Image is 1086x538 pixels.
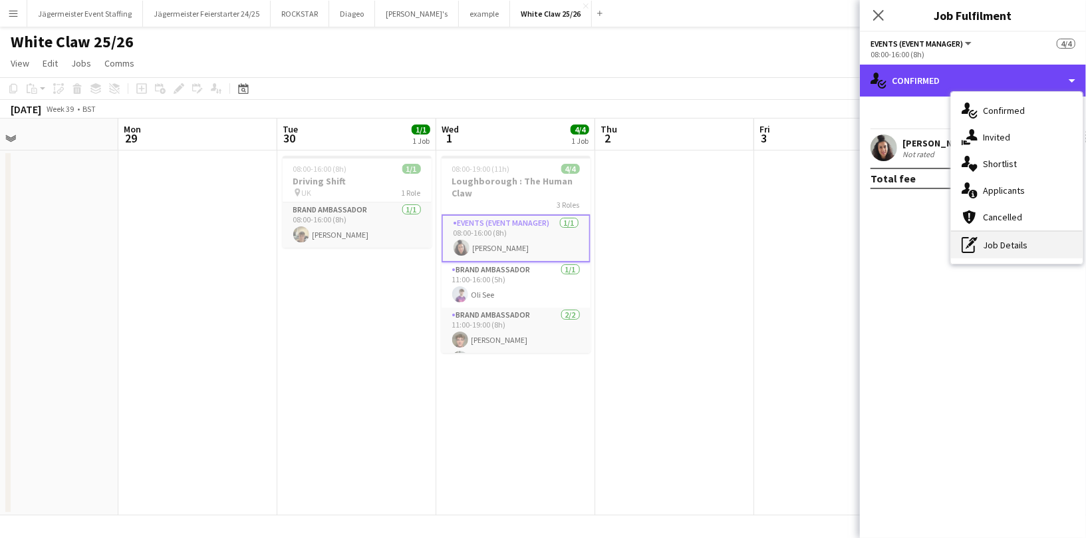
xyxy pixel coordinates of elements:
span: 1 [440,131,459,146]
span: Week 39 [44,104,77,114]
span: Confirmed [983,105,1025,117]
h3: Job Fulfilment [860,7,1086,24]
span: View [11,57,29,69]
div: Job Details [951,232,1083,258]
span: Applicants [983,184,1025,196]
h3: Loughborough : The Human Claw [442,175,591,199]
span: 1/1 [402,164,421,174]
span: Mon [124,123,141,135]
span: Comms [104,57,134,69]
span: Edit [43,57,58,69]
span: 4/4 [1057,39,1075,49]
div: Confirmed [860,65,1086,97]
span: Tue [283,123,298,135]
span: Events (Event Manager) [871,39,963,49]
span: 30 [281,131,298,146]
span: 1 Role [402,188,421,198]
div: [DATE] [11,103,41,116]
button: Diageo [329,1,375,27]
span: 3 Roles [557,200,580,210]
span: Cancelled [983,211,1022,223]
app-card-role: Events (Event Manager)1/108:00-16:00 (8h)[PERSON_NAME] [442,214,591,262]
div: 1 Job [412,136,430,146]
app-job-card: 08:00-16:00 (8h)1/1Driving Shift UK1 RoleBrand Ambassador1/108:00-16:00 (8h)[PERSON_NAME] [283,156,432,248]
span: 4/4 [561,164,580,174]
a: Comms [99,55,140,72]
app-card-role: Brand Ambassador2/211:00-19:00 (8h)[PERSON_NAME] [442,308,591,372]
a: Edit [37,55,63,72]
span: Jobs [71,57,91,69]
span: Invited [983,131,1010,143]
app-card-role: Brand Ambassador1/111:00-16:00 (5h)Oli See [442,262,591,308]
span: Fri [759,123,770,135]
app-card-role: Brand Ambassador1/108:00-16:00 (8h)[PERSON_NAME] [283,202,432,248]
span: 1/1 [412,125,430,134]
button: Events (Event Manager) [871,39,974,49]
button: Jägermeister Event Staffing [27,1,143,27]
button: [PERSON_NAME]'s [375,1,459,27]
div: [PERSON_NAME] [902,137,973,149]
span: 4/4 [571,125,589,134]
div: BST [82,104,96,114]
div: Total fee [871,172,916,185]
app-job-card: 08:00-19:00 (11h)4/4Loughborough : The Human Claw3 RolesEvents (Event Manager)1/108:00-16:00 (8h)... [442,156,591,353]
button: ROCKSTAR [271,1,329,27]
span: Shortlist [983,158,1017,170]
div: 08:00-16:00 (8h) [871,49,1075,59]
a: View [5,55,35,72]
h3: Driving Shift [283,175,432,187]
span: UK [302,188,312,198]
span: 29 [122,131,141,146]
span: 3 [757,131,770,146]
button: Jägermeister Feierstarter 24/25 [143,1,271,27]
button: example [459,1,510,27]
span: Wed [442,123,459,135]
button: White Claw 25/26 [510,1,592,27]
div: 1 Job [571,136,589,146]
span: Thu [601,123,617,135]
span: 2 [599,131,617,146]
a: Jobs [66,55,96,72]
div: Not rated [902,149,937,159]
span: 08:00-16:00 (8h) [293,164,347,174]
h1: White Claw 25/26 [11,32,134,52]
span: 08:00-19:00 (11h) [452,164,510,174]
